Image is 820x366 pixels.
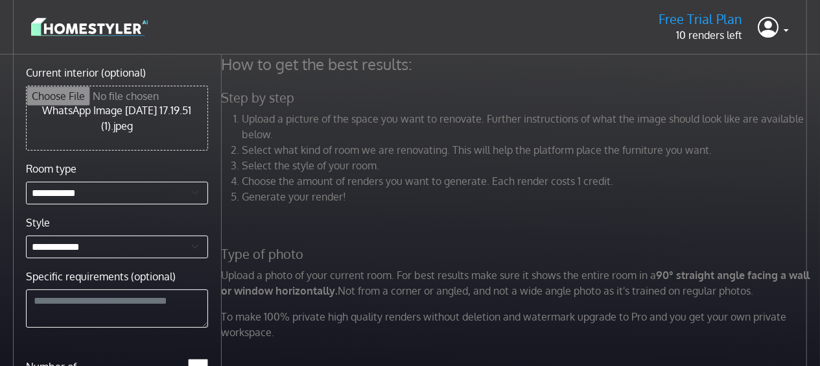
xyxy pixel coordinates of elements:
label: Style [26,215,50,230]
label: Specific requirements (optional) [26,269,176,284]
h5: Type of photo [214,246,818,262]
strong: 90° straight angle facing a wall or window horizontally. [222,269,810,297]
li: Choose the amount of renders you want to generate. Each render costs 1 credit. [242,173,810,189]
p: Upload a photo of your current room. For best results make sure it shows the entire room in a Not... [214,267,818,299]
h5: Step by step [214,90,818,106]
p: To make 100% private high quality renders without deletion and watermark upgrade to Pro and you g... [214,309,818,340]
label: Current interior (optional) [26,65,146,80]
li: Select the style of your room. [242,158,810,173]
label: Room type [26,161,76,177]
h4: How to get the best results: [214,55,818,74]
p: 10 renders left [659,27,742,43]
li: Generate your render! [242,189,810,204]
li: Select what kind of room we are renovating. This will help the platform place the furniture you w... [242,142,810,158]
img: logo-3de290ba35641baa71223ecac5eacb59cb85b4c7fdf211dc9aaecaaee71ea2f8.svg [31,16,148,38]
h5: Free Trial Plan [659,11,742,27]
li: Upload a picture of the space you want to renovate. Further instructions of what the image should... [242,111,810,142]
